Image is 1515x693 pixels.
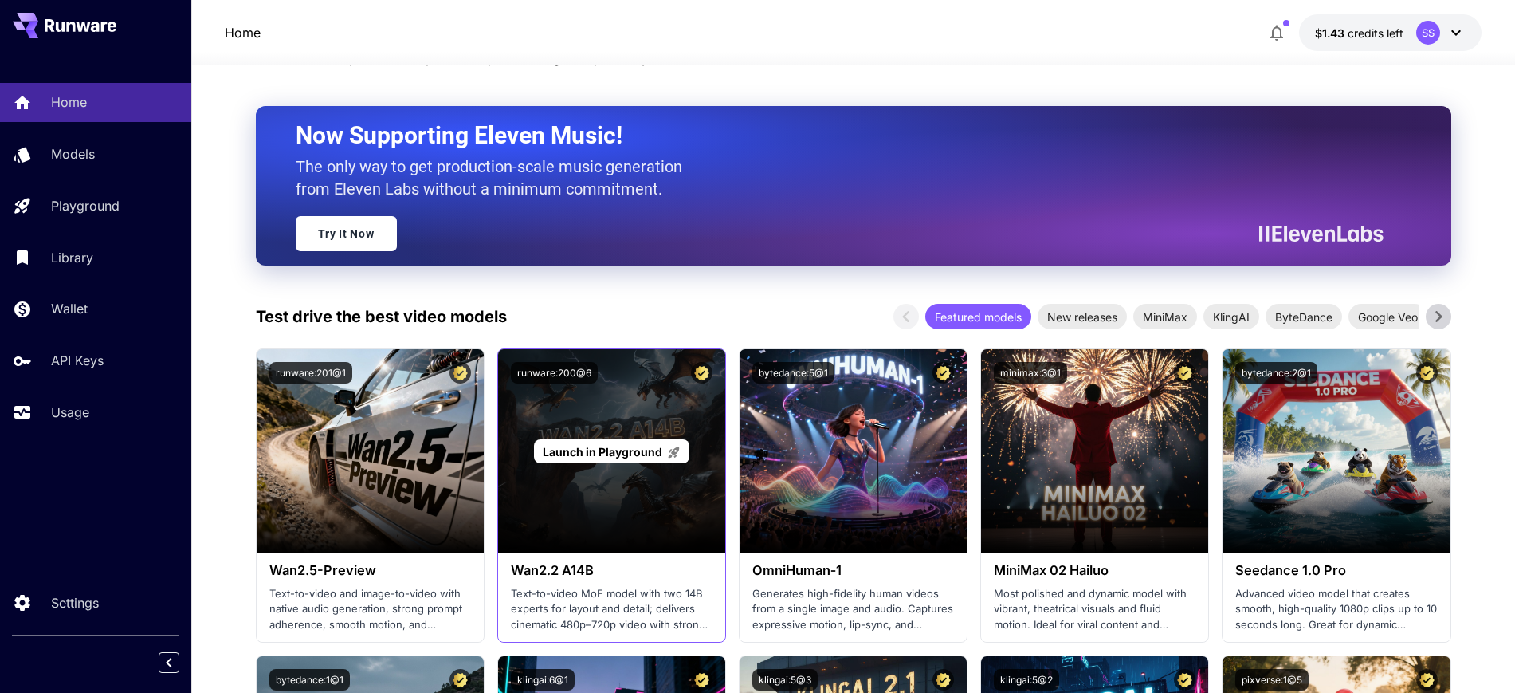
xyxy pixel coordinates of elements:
[51,93,87,112] p: Home
[994,586,1195,633] p: Most polished and dynamic model with vibrant, theatrical visuals and fluid motion. Ideal for vira...
[269,586,471,633] p: Text-to-video and image-to-video with native audio generation, strong prompt adherence, smooth mo...
[1203,304,1259,329] div: KlingAI
[994,563,1195,578] h3: MiniMax 02 Hailuo
[752,362,834,384] button: bytedance:5@1
[1235,669,1309,691] button: pixverse:1@5
[51,593,99,612] p: Settings
[449,669,471,691] button: Certified Model – Vetted for best performance and includes a commercial license.
[691,669,712,691] button: Certified Model – Vetted for best performance and includes a commercial license.
[1266,309,1342,325] span: ByteDance
[269,563,471,578] h3: Wan2.5-Preview
[1348,304,1427,329] div: Google Veo
[269,669,350,691] button: bytedance:1@1
[51,403,89,422] p: Usage
[932,669,954,691] button: Certified Model – Vetted for best performance and includes a commercial license.
[1315,25,1403,41] div: $1.43418
[225,23,261,42] nav: breadcrumb
[1223,349,1450,553] img: alt
[511,586,712,633] p: Text-to-video MoE model with two 14B experts for layout and detail; delivers cinematic 480p–720p ...
[925,304,1031,329] div: Featured models
[51,248,93,267] p: Library
[51,351,104,370] p: API Keys
[1038,309,1127,325] span: New releases
[925,309,1031,325] span: Featured models
[740,349,967,553] img: alt
[994,669,1059,691] button: klingai:5@2
[994,362,1067,384] button: minimax:3@1
[752,563,954,578] h3: OmniHuman‑1
[225,23,261,42] a: Home
[296,216,397,251] a: Try It Now
[752,586,954,633] p: Generates high-fidelity human videos from a single image and audio. Captures expressive motion, l...
[269,362,352,384] button: runware:201@1
[1299,14,1482,51] button: $1.43418SS
[534,439,689,464] a: Launch in Playground
[296,156,694,200] p: The only way to get production-scale music generation from Eleven Labs without a minimum commitment.
[752,669,818,691] button: klingai:5@3
[1416,21,1440,45] div: SS
[1174,669,1195,691] button: Certified Model – Vetted for best performance and includes a commercial license.
[159,652,179,673] button: Collapse sidebar
[1174,362,1195,384] button: Certified Model – Vetted for best performance and includes a commercial license.
[296,120,1372,151] h2: Now Supporting Eleven Music!
[511,563,712,578] h3: Wan2.2 A14B
[1416,362,1438,384] button: Certified Model – Vetted for best performance and includes a commercial license.
[51,299,88,318] p: Wallet
[449,362,471,384] button: Certified Model – Vetted for best performance and includes a commercial license.
[257,349,484,553] img: alt
[1416,669,1438,691] button: Certified Model – Vetted for best performance and includes a commercial license.
[543,445,662,459] span: Launch in Playground
[1133,309,1197,325] span: MiniMax
[1235,586,1437,633] p: Advanced video model that creates smooth, high-quality 1080p clips up to 10 seconds long. Great f...
[1235,563,1437,578] h3: Seedance 1.0 Pro
[256,305,507,329] p: Test drive the best video models
[691,362,712,384] button: Certified Model – Vetted for best performance and includes a commercial license.
[511,669,575,691] button: klingai:6@1
[1315,26,1348,40] span: $1.43
[1038,304,1127,329] div: New releases
[511,362,598,384] button: runware:200@6
[171,648,191,677] div: Collapse sidebar
[51,144,95,163] p: Models
[1235,362,1317,384] button: bytedance:2@1
[1203,309,1259,325] span: KlingAI
[1348,26,1403,40] span: credits left
[1348,309,1427,325] span: Google Veo
[932,362,954,384] button: Certified Model – Vetted for best performance and includes a commercial license.
[1266,304,1342,329] div: ByteDance
[981,349,1208,553] img: alt
[51,196,120,215] p: Playground
[1133,304,1197,329] div: MiniMax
